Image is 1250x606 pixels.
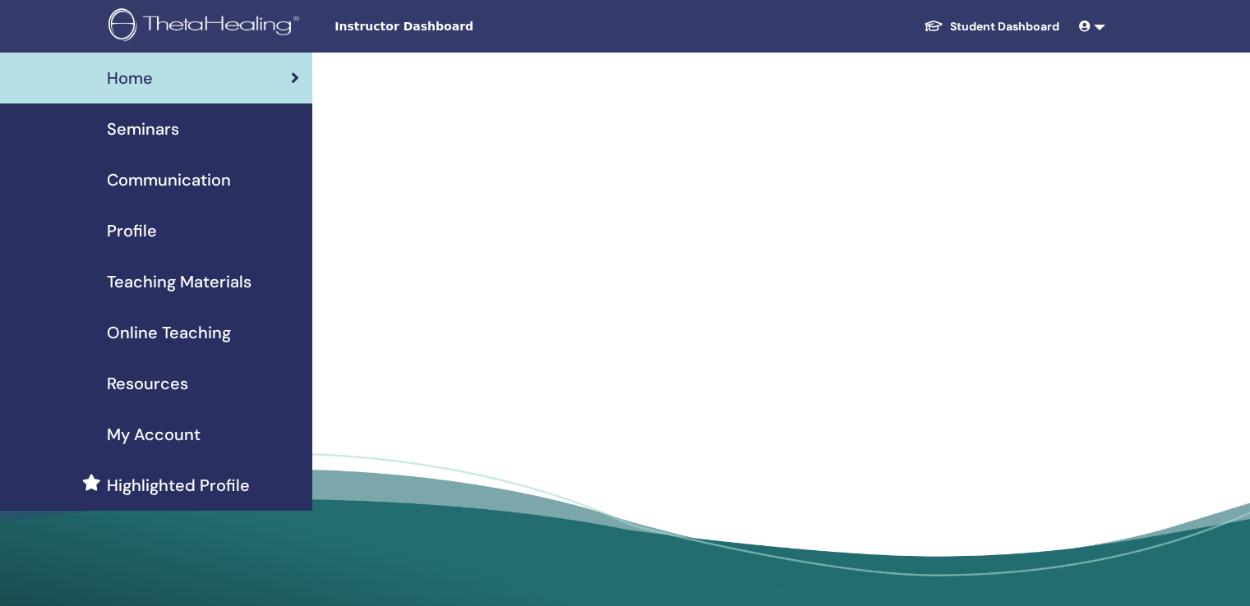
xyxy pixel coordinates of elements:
[107,218,157,243] span: Profile
[911,11,1072,42] a: Student Dashboard
[107,269,251,294] span: Teaching Materials
[107,371,188,396] span: Resources
[334,18,581,35] span: Instructor Dashboard
[107,168,231,192] span: Communication
[107,320,231,345] span: Online Teaching
[107,117,179,141] span: Seminars
[107,473,250,498] span: Highlighted Profile
[107,66,153,90] span: Home
[108,8,305,45] img: logo.png
[924,19,943,33] img: graduation-cap-white.svg
[107,422,201,447] span: My Account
